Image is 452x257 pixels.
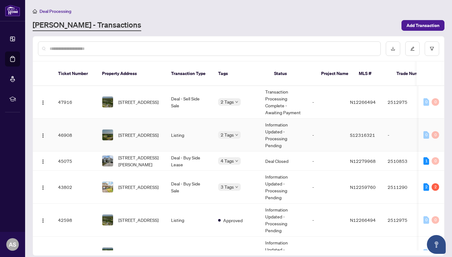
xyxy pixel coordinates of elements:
[166,119,213,152] td: Listing
[53,86,97,119] td: 47916
[33,20,141,31] a: [PERSON_NAME] - Transactions
[166,62,213,86] th: Transaction Type
[423,249,429,257] div: 0
[350,184,376,190] span: N12259760
[260,86,307,119] td: Transaction Processing Complete - Awaiting Payment
[383,171,427,204] td: 2511290
[423,131,429,139] div: 0
[432,131,439,139] div: 0
[383,119,427,152] td: -
[307,86,345,119] td: -
[40,218,46,223] img: Logo
[118,184,159,190] span: [STREET_ADDRESS]
[425,41,439,56] button: filter
[33,9,37,13] span: home
[102,156,113,166] img: thumbnail-img
[53,119,97,152] td: 46908
[307,204,345,237] td: -
[223,217,243,224] span: Approved
[423,216,429,224] div: 0
[38,97,48,107] button: Logo
[53,62,97,86] th: Ticket Number
[350,99,376,105] span: N12266494
[260,171,307,204] td: Information Updated - Processing Pending
[213,62,269,86] th: Tags
[269,62,316,86] th: Status
[405,41,420,56] button: edit
[430,46,434,51] span: filter
[432,216,439,224] div: 0
[118,217,159,223] span: [STREET_ADDRESS]
[221,157,234,164] span: 4 Tags
[432,98,439,106] div: 0
[260,119,307,152] td: Information Updated - Processing Pending
[410,46,415,51] span: edit
[350,132,375,138] span: S12316321
[5,5,20,16] img: logo
[118,131,159,138] span: [STREET_ADDRESS]
[40,100,46,105] img: Logo
[118,99,159,105] span: [STREET_ADDRESS]
[40,133,46,138] img: Logo
[316,62,354,86] th: Project Name
[166,86,213,119] td: Deal - Sell Side Sale
[432,183,439,191] div: 2
[235,100,238,104] span: down
[235,185,238,189] span: down
[38,215,48,225] button: Logo
[383,204,427,237] td: 2512975
[432,157,439,165] div: 0
[53,171,97,204] td: 43802
[223,250,243,257] span: Approved
[391,62,435,86] th: Trade Number
[235,133,238,137] span: down
[38,156,48,166] button: Logo
[386,41,400,56] button: download
[40,8,71,14] span: Deal Processing
[235,159,238,163] span: down
[383,86,427,119] td: 2512975
[350,217,376,223] span: N12266494
[350,158,376,164] span: N12279968
[307,119,345,152] td: -
[102,130,113,140] img: thumbnail-img
[260,152,307,171] td: Deal Closed
[118,154,161,168] span: [STREET_ADDRESS][PERSON_NAME]
[423,157,429,165] div: 1
[423,98,429,106] div: 0
[383,152,427,171] td: 2510853
[401,20,444,31] button: Add Transaction
[38,182,48,192] button: Logo
[221,131,234,138] span: 2 Tags
[221,98,234,105] span: 2 Tags
[307,171,345,204] td: -
[102,215,113,225] img: thumbnail-img
[102,97,113,107] img: thumbnail-img
[307,152,345,171] td: -
[53,152,97,171] td: 45075
[53,204,97,237] td: 42598
[38,130,48,140] button: Logo
[166,152,213,171] td: Deal - Buy Side Lease
[423,183,429,191] div: 2
[350,250,375,256] span: S12261671
[97,62,166,86] th: Property Address
[354,62,391,86] th: MLS #
[406,20,439,30] span: Add Transaction
[391,46,395,51] span: download
[9,240,16,249] span: AS
[102,182,113,192] img: thumbnail-img
[166,171,213,204] td: Deal - Buy Side Sale
[221,183,234,190] span: 3 Tags
[40,185,46,190] img: Logo
[427,235,446,254] button: Open asap
[118,249,159,256] span: [STREET_ADDRESS]
[40,159,46,164] img: Logo
[260,204,307,237] td: Information Updated - Processing Pending
[166,204,213,237] td: Listing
